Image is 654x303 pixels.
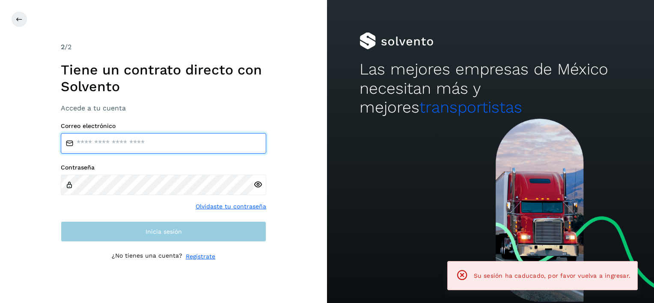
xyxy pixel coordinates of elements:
span: 2 [61,43,65,51]
button: Inicia sesión [61,221,266,242]
h3: Accede a tu cuenta [61,104,266,112]
a: Regístrate [186,252,215,261]
label: Correo electrónico [61,122,266,130]
span: transportistas [419,98,522,116]
label: Contraseña [61,164,266,171]
a: Olvidaste tu contraseña [196,202,266,211]
div: /2 [61,42,266,52]
span: Su sesión ha caducado, por favor vuelva a ingresar. [474,272,630,279]
h2: Las mejores empresas de México necesitan más y mejores [360,60,621,117]
h1: Tiene un contrato directo con Solvento [61,62,266,95]
p: ¿No tienes una cuenta? [112,252,182,261]
span: Inicia sesión [146,229,182,235]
